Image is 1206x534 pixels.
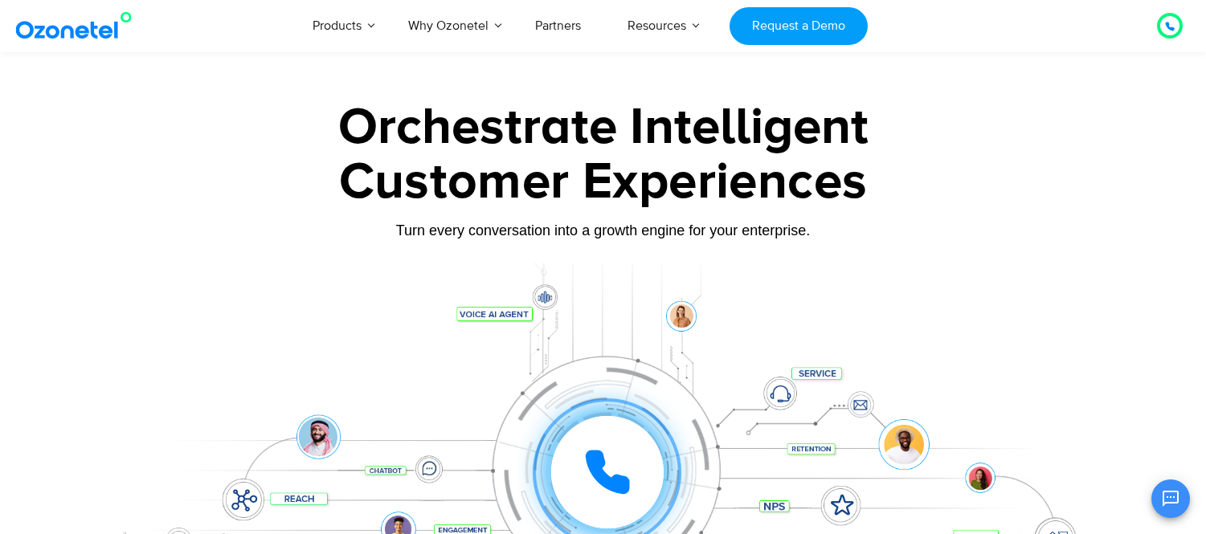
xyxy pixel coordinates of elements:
div: Turn every conversation into a growth engine for your enterprise. [101,222,1106,239]
div: Customer Experiences [101,144,1106,221]
a: Request a Demo [730,7,867,45]
div: Orchestrate Intelligent [101,102,1106,153]
button: Open chat [1151,479,1190,518]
